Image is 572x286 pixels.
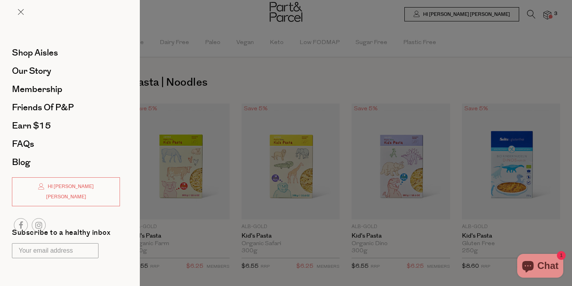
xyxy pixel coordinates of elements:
span: Friends of P&P [12,101,74,114]
a: Hi [PERSON_NAME] [PERSON_NAME] [12,177,120,206]
span: Membership [12,83,62,96]
span: Blog [12,156,30,169]
a: Shop Aisles [12,48,120,57]
a: Blog [12,158,120,167]
span: Hi [PERSON_NAME] [PERSON_NAME] [46,183,94,200]
span: Our Story [12,65,51,77]
inbox-online-store-chat: Shopify online store chat [515,254,566,280]
input: Your email address [12,243,99,258]
a: FAQs [12,140,120,148]
a: Our Story [12,67,120,75]
a: Membership [12,85,120,94]
span: Shop Aisles [12,46,58,59]
a: Earn $15 [12,121,120,130]
span: FAQs [12,138,34,150]
span: Earn $15 [12,119,51,132]
a: Friends of P&P [12,103,120,112]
